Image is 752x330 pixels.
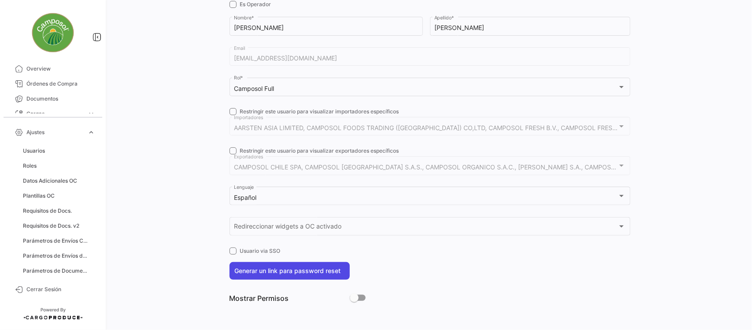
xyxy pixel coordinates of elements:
[87,110,95,118] span: expand_more
[19,204,99,217] a: Requisitos de Docs.
[234,163,663,171] mat-select-trigger: CAMPOSOL CHILE SPA, CAMPOSOL [GEOGRAPHIC_DATA] S.A.S., CAMPOSOL ORGANICO S.A.C., [PERSON_NAME] S....
[240,108,399,116] span: Restringir este usuario para visualizar importadores específicos
[234,225,618,232] span: Redireccionar widgets a OC activado
[23,207,72,215] span: Requisitos de Docs.
[23,252,90,260] span: Parámetros de Envíos de Cargas Terrestres
[7,76,99,91] a: Órdenes de Compra
[230,262,350,280] button: Generar un link para password reset
[240,0,271,8] span: Es Operador
[26,110,84,118] span: Cargas
[26,65,95,73] span: Overview
[240,247,281,255] span: Usuario via SSO
[23,162,37,170] span: Roles
[7,91,99,106] a: Documentos
[23,237,90,245] span: Parámetros de Envíos Cargas Marítimas
[19,189,99,202] a: Plantillas OC
[26,285,95,293] span: Cerrar Sesión
[240,147,399,155] span: Restringir este usuario para visualizar exportadores específicos
[26,80,95,88] span: Órdenes de Compra
[234,194,256,201] mat-select-trigger: Español
[234,85,274,92] mat-select-trigger: Camposol Full
[31,11,75,55] img: d0e946ec-b6b7-478a-95a2-5c59a4021789.jpg
[19,264,99,277] a: Parámetros de Documentos
[7,61,99,76] a: Overview
[19,219,99,232] a: Requisitos de Docs. v2
[19,159,99,172] a: Roles
[23,267,90,275] span: Parámetros de Documentos
[23,147,45,155] span: Usuarios
[23,177,77,185] span: Datos Adicionales OC
[23,192,55,200] span: Plantillas OC
[19,174,99,187] a: Datos Adicionales OC
[19,234,99,247] a: Parámetros de Envíos Cargas Marítimas
[19,144,99,157] a: Usuarios
[23,222,79,230] span: Requisitos de Docs. v2
[230,294,350,303] p: Mostrar Permisos
[87,128,95,136] span: expand_more
[26,128,84,136] span: Ajustes
[26,95,95,103] span: Documentos
[19,249,99,262] a: Parámetros de Envíos de Cargas Terrestres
